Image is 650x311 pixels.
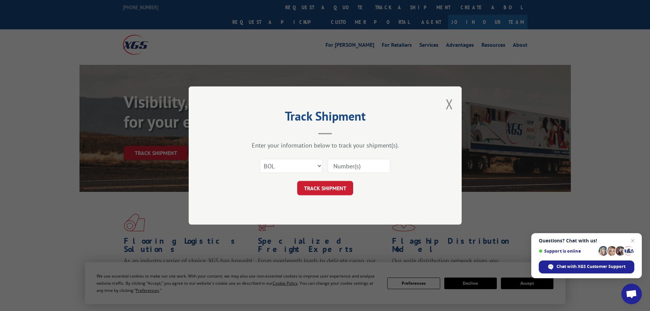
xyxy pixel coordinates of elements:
[539,249,596,254] span: Support is online
[223,141,428,149] div: Enter your information below to track your shipment(s).
[539,238,634,243] span: Questions? Chat with us!
[223,111,428,124] h2: Track Shipment
[297,181,353,195] button: TRACK SHIPMENT
[629,237,637,245] span: Close chat
[539,260,634,273] div: Chat with XGS Customer Support
[328,159,390,173] input: Number(s)
[446,95,453,113] button: Close modal
[621,284,642,304] div: Open chat
[557,264,625,270] span: Chat with XGS Customer Support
